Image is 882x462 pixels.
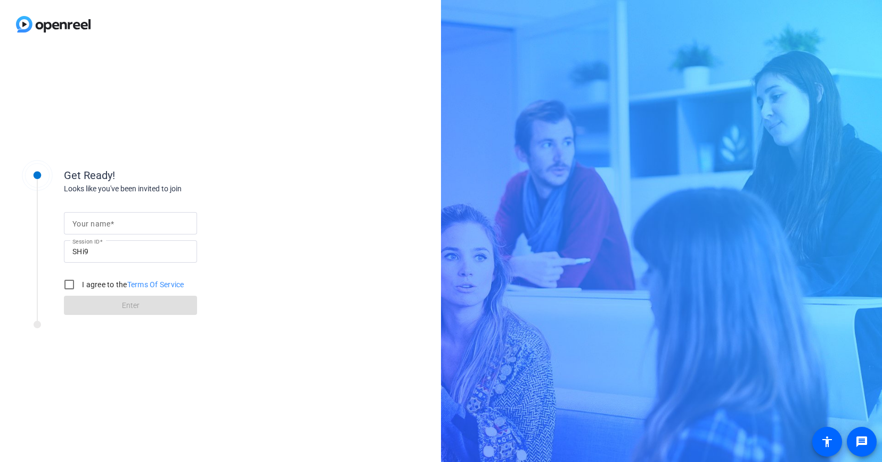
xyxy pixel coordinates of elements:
mat-icon: message [855,435,868,448]
a: Terms Of Service [127,280,184,289]
mat-label: Session ID [72,238,100,245]
mat-icon: accessibility [821,435,834,448]
mat-label: Your name [72,220,110,228]
label: I agree to the [80,279,184,290]
div: Get Ready! [64,167,277,183]
div: Looks like you've been invited to join [64,183,277,194]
